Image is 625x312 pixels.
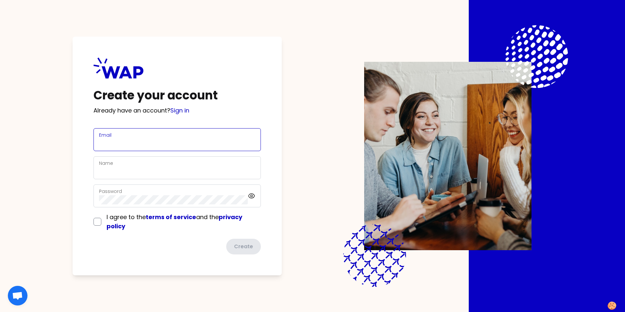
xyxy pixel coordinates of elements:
label: Password [99,188,122,195]
img: Description [364,62,532,250]
button: Create [226,239,261,254]
label: Email [99,132,111,138]
a: Sign in [170,106,189,114]
span: I agree to the and the [107,213,242,230]
a: terms of service [146,213,196,221]
div: Open chat [8,286,27,305]
p: Already have an account? [93,106,261,115]
h1: Create your account [93,89,261,102]
label: Name [99,160,113,166]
